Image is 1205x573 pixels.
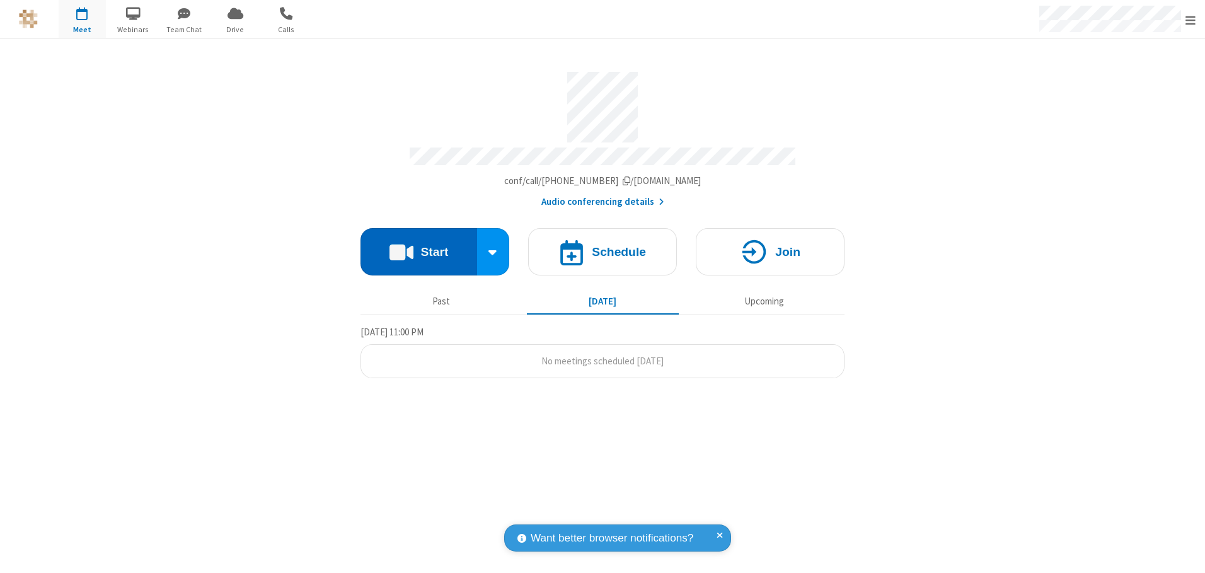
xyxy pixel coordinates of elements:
span: [DATE] 11:00 PM [360,326,424,338]
span: Calls [263,24,310,35]
button: Audio conferencing details [541,195,664,209]
h4: Start [420,246,448,258]
button: Copy my meeting room linkCopy my meeting room link [504,174,701,188]
span: Want better browser notifications? [531,530,693,547]
h4: Join [775,246,800,258]
div: Start conference options [477,228,510,275]
button: [DATE] [527,289,679,313]
span: Drive [212,24,259,35]
button: Start [360,228,477,275]
button: Join [696,228,845,275]
button: Past [366,289,517,313]
span: Meet [59,24,106,35]
img: QA Selenium DO NOT DELETE OR CHANGE [19,9,38,28]
h4: Schedule [592,246,646,258]
span: Team Chat [161,24,208,35]
span: Copy my meeting room link [504,175,701,187]
span: No meetings scheduled [DATE] [541,355,664,367]
button: Upcoming [688,289,840,313]
button: Schedule [528,228,677,275]
span: Webinars [110,24,157,35]
section: Account details [360,62,845,209]
section: Today's Meetings [360,325,845,379]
